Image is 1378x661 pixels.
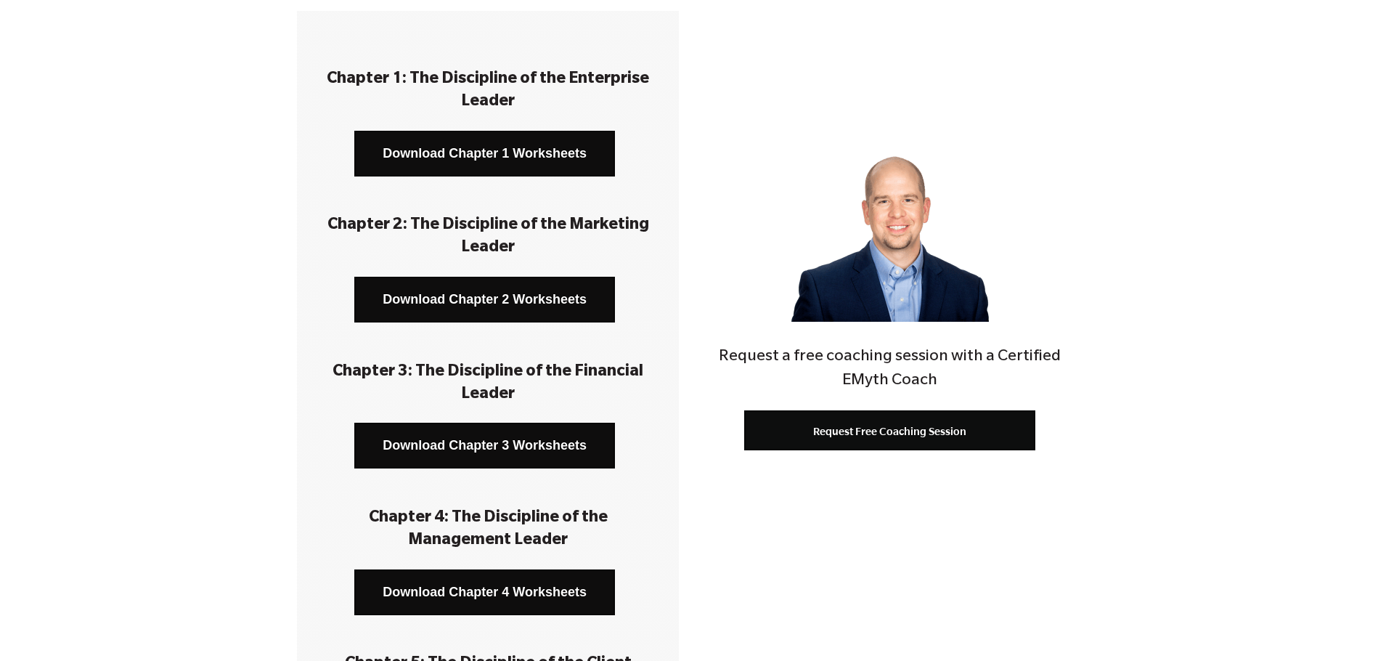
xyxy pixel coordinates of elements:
[354,569,615,615] a: Download Chapter 4 Worksheets
[319,362,657,407] h3: Chapter 3: The Discipline of the Financial Leader
[813,425,966,437] span: Request Free Coaching Session
[319,215,657,260] h3: Chapter 2: The Discipline of the Marketing Leader
[354,277,615,323] a: Download Chapter 2 Worksheets
[319,69,657,114] h3: Chapter 1: The Discipline of the Enterprise Leader
[354,131,615,177] a: Download Chapter 1 Worksheets
[791,124,989,322] img: Jon_Slater_web
[744,410,1035,450] a: Request Free Coaching Session
[1305,591,1378,661] iframe: Chat Widget
[354,423,615,469] a: Download Chapter 3 Worksheets
[699,346,1081,394] h4: Request a free coaching session with a Certified EMyth Coach
[319,508,657,553] h3: Chapter 4: The Discipline of the Management Leader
